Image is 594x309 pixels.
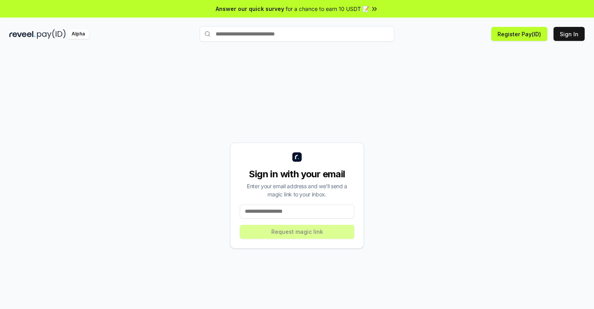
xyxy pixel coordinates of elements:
img: reveel_dark [9,29,35,39]
div: Alpha [67,29,89,39]
div: Enter your email address and we’ll send a magic link to your inbox. [240,182,354,198]
img: pay_id [37,29,66,39]
span: Answer our quick survey [216,5,284,13]
div: Sign in with your email [240,168,354,180]
button: Sign In [554,27,585,41]
img: logo_small [292,152,302,162]
button: Register Pay(ID) [491,27,547,41]
span: for a chance to earn 10 USDT 📝 [286,5,369,13]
